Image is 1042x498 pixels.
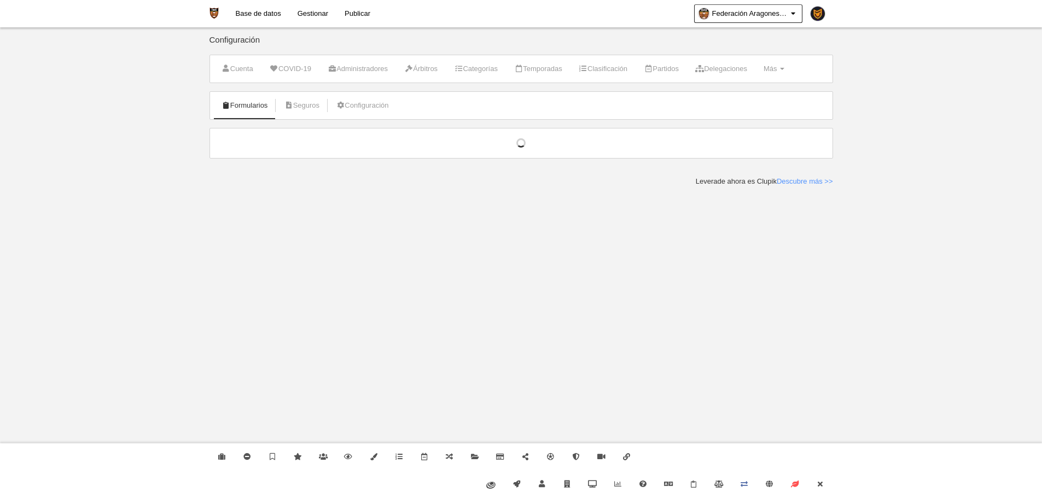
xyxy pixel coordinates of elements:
div: Leverade ahora es Clupik [696,177,833,186]
div: Configuración [209,36,833,55]
a: Configuración [330,97,394,114]
img: Federación Aragonesa de Fútbol Americano [209,7,219,20]
a: Más [758,61,790,77]
a: Administradores [322,61,394,77]
a: Árbitros [398,61,444,77]
a: Federación Aragonesa de Fútbol Americano [694,4,802,23]
a: Delegaciones [689,61,753,77]
a: Partidos [638,61,685,77]
a: Seguros [278,97,325,114]
img: PaK018JKw3ps.30x30.jpg [811,7,825,21]
div: Cargando [221,138,822,148]
a: Descubre más >> [777,177,833,185]
a: Formularios [216,97,274,114]
span: Federación Aragonesa de Fútbol Americano [712,8,789,19]
a: Temporadas [508,61,568,77]
a: Cuenta [216,61,259,77]
span: Más [764,65,777,73]
a: Clasificación [573,61,633,77]
img: fiware.svg [486,482,496,489]
a: COVID-19 [264,61,317,77]
img: OaoNTByBP46k.30x30.jpg [698,8,709,19]
a: Categorías [448,61,504,77]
